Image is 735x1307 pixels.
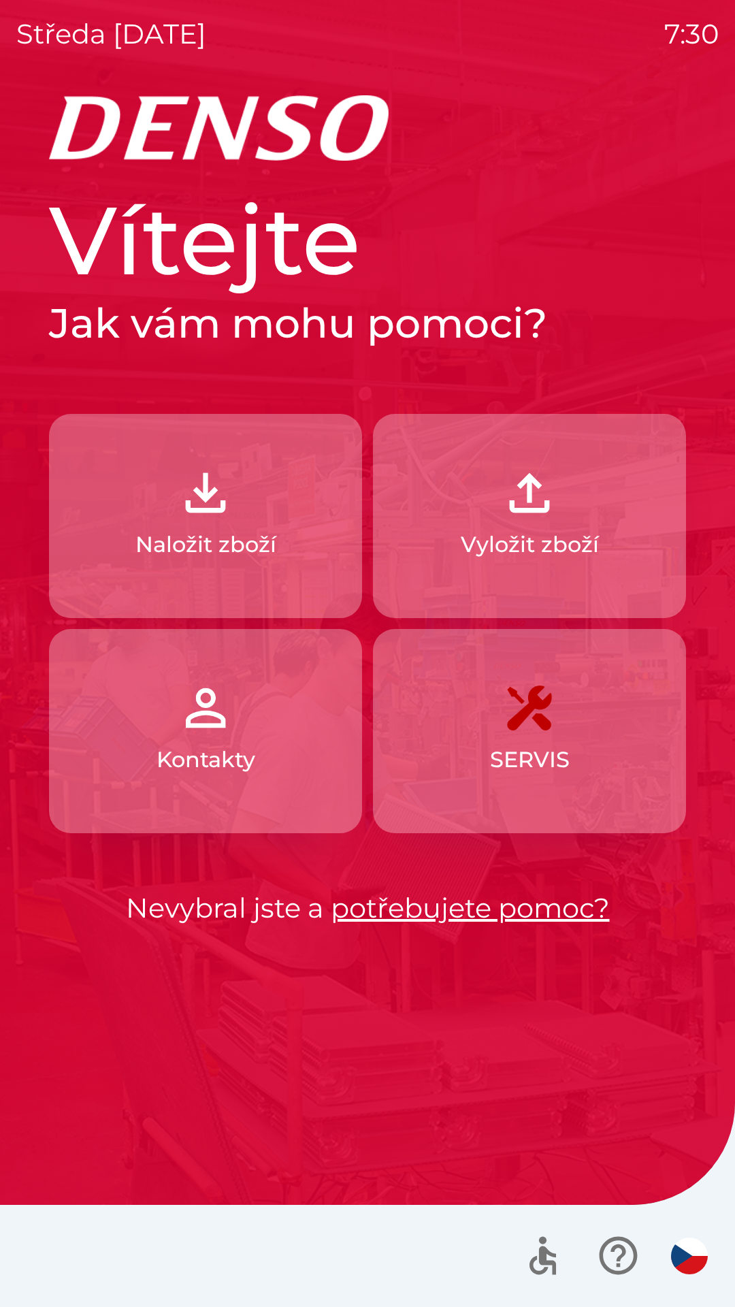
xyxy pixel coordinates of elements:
[490,743,570,776] p: SERVIS
[664,14,719,54] p: 7:30
[49,888,686,929] p: Nevybral jste a
[176,678,235,738] img: 072f4d46-cdf8-44b2-b931-d189da1a2739.png
[373,414,686,618] button: Vyložit zboží
[671,1238,708,1274] img: cs flag
[49,95,686,161] img: Logo
[157,743,255,776] p: Kontakty
[461,528,599,561] p: Vyložit zboží
[331,891,610,924] a: potřebujete pomoc?
[16,14,206,54] p: středa [DATE]
[49,414,362,618] button: Naložit zboží
[500,678,559,738] img: 7408382d-57dc-4d4c-ad5a-dca8f73b6e74.png
[373,629,686,833] button: SERVIS
[500,463,559,523] img: 2fb22d7f-6f53-46d3-a092-ee91fce06e5d.png
[49,182,686,298] h1: Vítejte
[49,298,686,349] h2: Jak vám mohu pomoci?
[176,463,235,523] img: 918cc13a-b407-47b8-8082-7d4a57a89498.png
[49,629,362,833] button: Kontakty
[135,528,276,561] p: Naložit zboží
